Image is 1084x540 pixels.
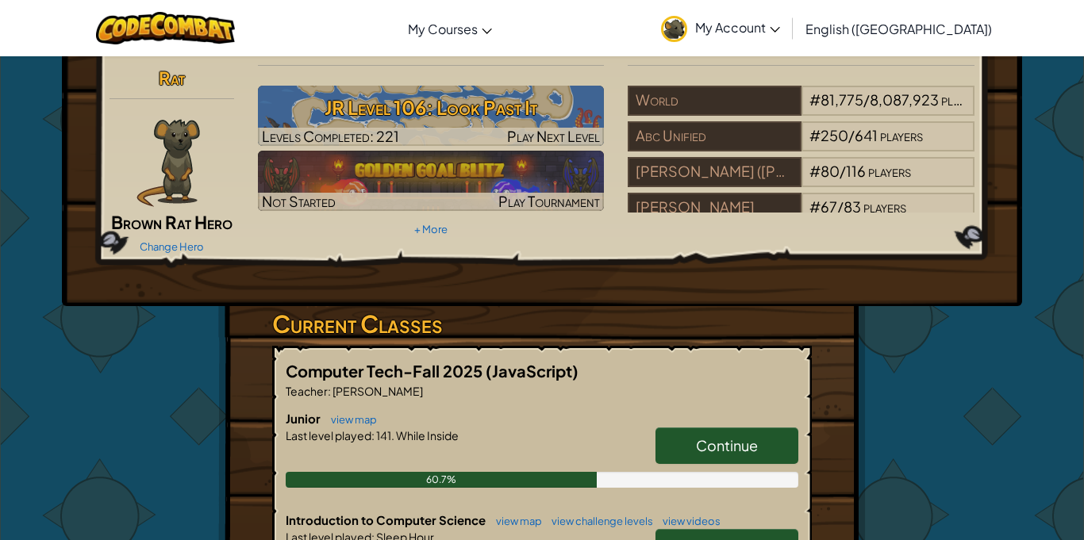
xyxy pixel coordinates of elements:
[863,90,870,109] span: /
[400,7,500,50] a: My Courses
[941,90,984,109] span: players
[661,16,687,42] img: avatar
[408,21,478,37] span: My Courses
[695,19,780,36] span: My Account
[798,7,1000,50] a: English ([GEOGRAPHIC_DATA])
[653,3,788,53] a: My Account
[258,90,605,125] h3: JR Level 106: Look Past It
[628,136,974,155] a: Abc Unified#250/641players
[628,86,801,116] div: World
[414,223,448,236] a: + More
[696,436,758,454] span: Continue
[286,361,486,381] span: Computer Tech-Fall 2025
[628,208,974,226] a: [PERSON_NAME]#67/83players
[286,472,597,488] div: 60.7%
[96,12,235,44] img: CodeCombat logo
[111,211,233,233] span: Brown Rat Hero
[488,515,542,527] a: view map
[272,306,812,342] h3: Current Classes
[286,512,488,527] span: Introduction to Computer Science
[840,162,846,180] span: /
[809,197,821,216] span: #
[323,413,377,426] a: view map
[262,127,399,145] span: Levels Completed: 221
[821,197,837,216] span: 67
[809,90,821,109] span: #
[628,193,801,223] div: [PERSON_NAME]
[809,162,821,180] span: #
[258,86,605,146] img: JR Level 106: Look Past It
[855,126,878,144] span: 641
[331,384,423,398] span: [PERSON_NAME]
[486,361,579,381] span: (JavaScript)
[544,515,653,527] a: view challenge levels
[258,151,605,211] img: Golden Goal
[628,172,974,190] a: [PERSON_NAME] ([PERSON_NAME]) Middle#80/116players
[628,121,801,151] div: Abc Unified
[286,428,371,442] span: Last level played
[870,90,939,109] span: 8,087,923
[863,197,906,216] span: players
[821,126,848,144] span: 250
[805,21,992,37] span: English ([GEOGRAPHIC_DATA])
[837,197,844,216] span: /
[846,162,866,180] span: 116
[286,384,328,398] span: Teacher
[258,86,605,146] a: Play Next Level
[507,127,600,145] span: Play Next Level
[821,162,840,180] span: 80
[375,428,394,442] span: 141.
[262,192,336,210] span: Not Started
[821,90,863,109] span: 81,775
[628,157,801,187] div: [PERSON_NAME] ([PERSON_NAME]) Middle
[286,411,323,426] span: Junior
[844,197,861,216] span: 83
[136,119,200,207] img: MAR09-Rat%20Paper%20Doll.png
[258,151,605,211] a: Not StartedPlay Tournament
[371,428,375,442] span: :
[880,126,923,144] span: players
[394,428,459,442] span: While Inside
[655,515,721,527] a: view videos
[809,126,821,144] span: #
[628,101,974,119] a: World#81,775/8,087,923players
[498,192,600,210] span: Play Tournament
[868,162,911,180] span: players
[848,126,855,144] span: /
[328,384,331,398] span: :
[140,240,204,253] a: Change Hero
